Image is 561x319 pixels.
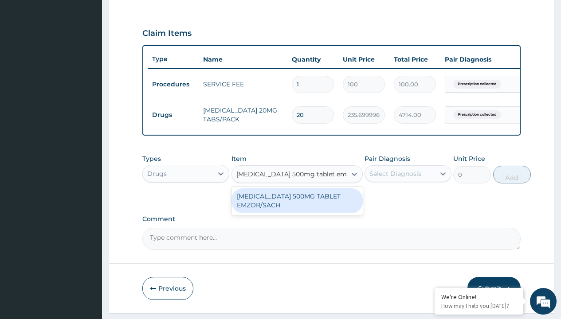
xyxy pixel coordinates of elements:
[199,101,287,128] td: [MEDICAL_DATA] 20MG TABS/PACK
[142,215,521,223] label: Comment
[441,302,517,310] p: How may I help you today?
[493,166,531,183] button: Add
[199,51,287,68] th: Name
[145,4,167,26] div: Minimize live chat window
[4,219,169,250] textarea: Type your message and hit 'Enter'
[389,51,440,68] th: Total Price
[16,44,36,66] img: d_794563401_company_1708531726252_794563401
[453,110,501,119] span: Prescription collected
[142,29,192,39] h3: Claim Items
[467,277,521,300] button: Submit
[231,154,247,163] label: Item
[148,51,199,67] th: Type
[147,169,167,178] div: Drugs
[142,277,193,300] button: Previous
[148,76,199,93] td: Procedures
[148,107,199,123] td: Drugs
[51,100,122,190] span: We're online!
[199,75,287,93] td: SERVICE FEE
[441,293,517,301] div: We're Online!
[369,169,421,178] div: Select Diagnosis
[338,51,389,68] th: Unit Price
[231,188,363,213] div: [MEDICAL_DATA] 500MG TABLET EMZOR/SACH
[287,51,338,68] th: Quantity
[365,154,410,163] label: Pair Diagnosis
[142,155,161,163] label: Types
[46,50,149,61] div: Chat with us now
[453,154,485,163] label: Unit Price
[440,51,538,68] th: Pair Diagnosis
[453,80,501,89] span: Prescription collected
